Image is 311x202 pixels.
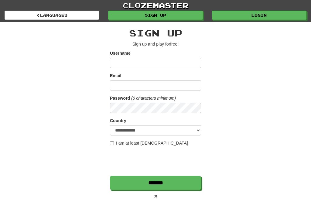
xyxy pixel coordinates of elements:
[110,193,201,199] p: or
[110,118,126,124] label: Country
[108,11,203,20] a: Sign up
[110,50,131,56] label: Username
[110,41,201,47] p: Sign up and play for !
[212,11,306,20] a: Login
[110,95,130,101] label: Password
[110,73,121,79] label: Email
[110,149,202,173] iframe: reCAPTCHA
[110,141,114,145] input: I am at least [DEMOGRAPHIC_DATA]
[131,96,176,101] em: (6 characters minimum)
[170,42,177,46] u: free
[5,11,99,20] a: Languages
[110,140,188,146] label: I am at least [DEMOGRAPHIC_DATA]
[110,28,201,38] h2: Sign up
